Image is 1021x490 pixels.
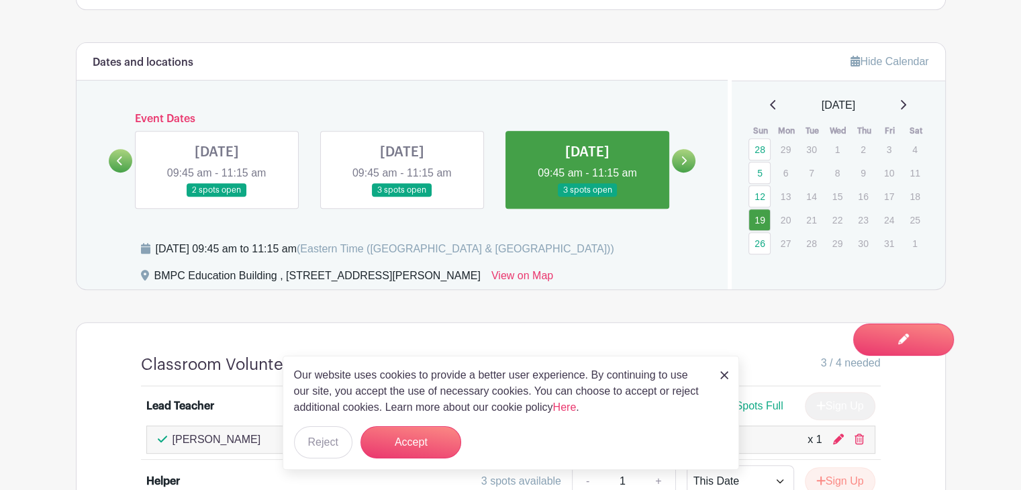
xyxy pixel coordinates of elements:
p: 20 [775,209,797,230]
p: 30 [852,233,874,254]
th: Fri [877,124,904,138]
a: 12 [748,185,771,207]
p: 15 [826,186,848,207]
p: Our website uses cookies to provide a better user experience. By continuing to use our site, you ... [294,367,706,415]
th: Sun [748,124,774,138]
p: 21 [800,209,822,230]
p: 13 [775,186,797,207]
img: close_button-5f87c8562297e5c2d7936805f587ecaba9071eb48480494691a3f1689db116b3.svg [720,371,728,379]
p: 29 [775,139,797,160]
p: 8 [826,162,848,183]
div: Helper [146,473,180,489]
p: 28 [800,233,822,254]
h6: Dates and locations [93,56,193,69]
div: 3 spots available [481,473,561,489]
th: Tue [799,124,826,138]
a: Hide Calendar [850,56,928,67]
a: 5 [748,162,771,184]
p: 30 [800,139,822,160]
p: 27 [775,233,797,254]
th: Wed [826,124,852,138]
p: 10 [878,162,900,183]
span: [DATE] [822,97,855,113]
button: Accept [360,426,461,458]
a: Here [553,401,577,413]
p: 14 [800,186,822,207]
p: 7 [800,162,822,183]
div: BMPC Education Building , [STREET_ADDRESS][PERSON_NAME] [154,268,481,289]
th: Thu [851,124,877,138]
p: 16 [852,186,874,207]
p: 24 [878,209,900,230]
p: 23 [852,209,874,230]
p: 3 [878,139,900,160]
p: 29 [826,233,848,254]
a: 19 [748,209,771,231]
p: 2 [852,139,874,160]
p: 17 [878,186,900,207]
p: 31 [878,233,900,254]
p: 25 [904,209,926,230]
p: 11 [904,162,926,183]
p: 1 [826,139,848,160]
span: 3 / 4 needed [821,355,881,371]
p: [PERSON_NAME] [173,432,261,448]
p: 4 [904,139,926,160]
div: Lead Teacher [146,398,214,414]
h6: Event Dates [132,113,673,126]
th: Sat [903,124,929,138]
button: Reject [294,426,352,458]
p: 6 [775,162,797,183]
a: 26 [748,232,771,254]
th: Mon [774,124,800,138]
p: 9 [852,162,874,183]
p: 1 [904,233,926,254]
span: (Eastern Time ([GEOGRAPHIC_DATA] & [GEOGRAPHIC_DATA])) [297,243,614,254]
a: 28 [748,138,771,160]
div: x 1 [808,432,822,448]
div: [DATE] 09:45 am to 11:15 am [156,241,614,257]
p: 22 [826,209,848,230]
a: View on Map [491,268,553,289]
span: Spots Full [735,400,783,411]
p: 18 [904,186,926,207]
h4: Classroom Volunteers [141,355,307,375]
